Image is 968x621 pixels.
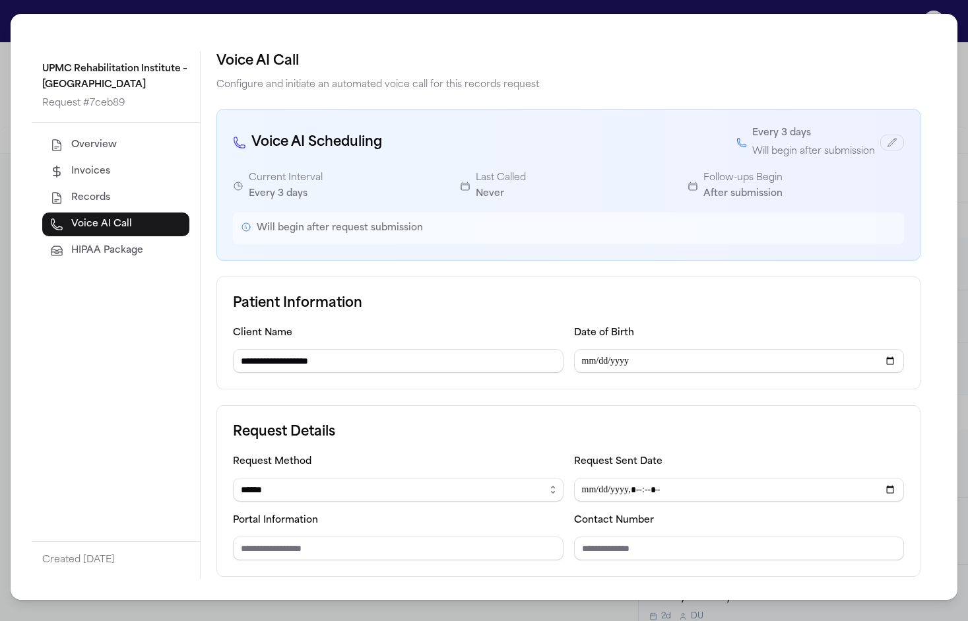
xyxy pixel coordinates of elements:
p: Configure and initiate an automated voice call for this records request [216,77,920,93]
button: Invoices [42,160,189,183]
h3: Patient Information [233,293,904,314]
span: Will begin after request submission [257,223,423,233]
p: Request # 7ceb89 [42,96,189,112]
button: Overview [42,133,189,157]
p: UPMC Rehabilitation Institute – [GEOGRAPHIC_DATA] [42,61,189,93]
p: Every 3 days [249,186,323,202]
p: Current Interval [249,170,323,186]
label: Request Method [233,457,311,467]
span: Voice AI Call [71,218,132,231]
h3: Request Details [233,422,904,443]
p: Never [476,186,526,202]
h2: Voice AI Call [216,51,920,72]
button: Voice AI Call [42,212,189,236]
h3: Voice AI Scheduling [233,132,382,153]
button: HIPAA Package [42,239,189,263]
p: Created [DATE] [42,552,189,568]
p: After submission [703,186,783,202]
span: Records [71,191,110,205]
label: Contact Number [574,515,654,525]
p: Every 3 days [752,125,811,141]
span: Invoices [71,165,110,178]
span: HIPAA Package [71,244,143,257]
label: Date of Birth [574,328,634,338]
p: Last Called [476,170,526,186]
label: Portal Information [233,515,318,525]
p: Will begin after submission [752,144,875,160]
label: Client Name [233,328,292,338]
span: Overview [71,139,117,152]
label: Request Sent Date [574,457,662,467]
button: Records [42,186,189,210]
p: Follow-ups Begin [703,170,783,186]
